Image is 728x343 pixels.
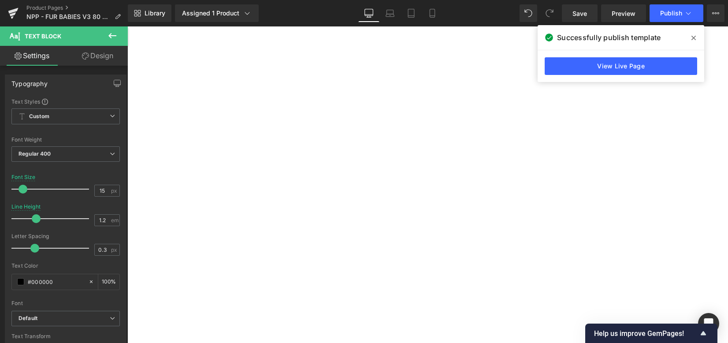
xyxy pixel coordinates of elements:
[707,4,724,22] button: More
[401,4,422,22] a: Tablet
[19,150,51,157] b: Regular 400
[698,313,719,334] div: Open Intercom Messenger
[127,26,728,343] iframe: To enrich screen reader interactions, please activate Accessibility in Grammarly extension settings
[11,333,120,339] div: Text Transform
[541,4,558,22] button: Redo
[26,13,111,20] span: NPP - FUR BABIES V3 80 actions [NEW LAYOUT 2025]
[98,274,119,290] div: %
[545,57,697,75] a: View Live Page
[557,32,661,43] span: Successfully publish template
[650,4,703,22] button: Publish
[572,9,587,18] span: Save
[111,188,119,194] span: px
[11,137,120,143] div: Font Weight
[182,9,252,18] div: Assigned 1 Product
[594,329,698,338] span: Help us improve GemPages!
[612,9,635,18] span: Preview
[422,4,443,22] a: Mobile
[29,113,49,120] b: Custom
[66,46,130,66] a: Design
[601,4,646,22] a: Preview
[11,263,120,269] div: Text Color
[358,4,379,22] a: Desktop
[25,33,61,40] span: Text Block
[19,315,37,322] i: Default
[145,9,165,17] span: Library
[11,233,120,239] div: Letter Spacing
[11,98,120,105] div: Text Styles
[11,75,48,87] div: Typography
[26,4,128,11] a: Product Pages
[111,247,119,253] span: px
[111,217,119,223] span: em
[28,277,84,287] input: Color
[11,174,36,180] div: Font Size
[660,10,682,17] span: Publish
[11,204,41,210] div: Line Height
[11,300,120,306] div: Font
[128,4,171,22] a: New Library
[594,328,709,339] button: Show survey - Help us improve GemPages!
[379,4,401,22] a: Laptop
[520,4,537,22] button: Undo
